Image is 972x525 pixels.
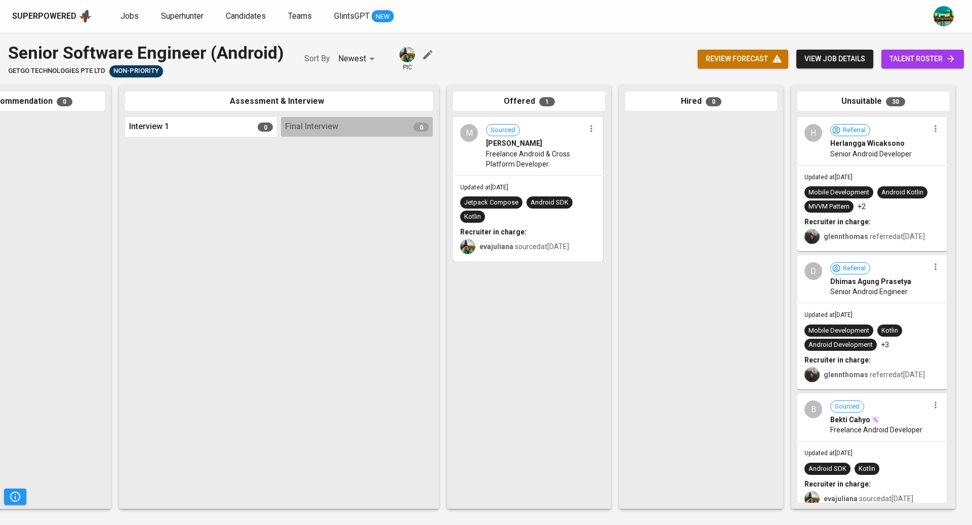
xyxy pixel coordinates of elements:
div: Android SDK [808,464,846,474]
span: Senior Android Developer [830,149,912,159]
span: Jobs [120,11,139,21]
span: 30 [886,97,905,106]
img: eva@glints.com [460,239,475,254]
span: Sourced [831,402,864,412]
div: Android SDK [531,198,569,208]
div: Hired [625,92,777,111]
div: Mobile Development [808,188,869,197]
button: Pipeline Triggers [4,489,26,505]
a: talent roster [881,50,964,68]
span: Updated at [DATE] [804,311,853,318]
span: referred at [DATE] [824,371,925,379]
b: Recruiter in charge: [804,218,871,226]
div: Senior Software Engineer (Android) [8,41,284,65]
span: Teams [288,11,312,21]
div: H [804,124,822,142]
span: Non-Priority [109,66,163,76]
a: Teams [288,10,314,23]
span: Senior Android Engineer [830,287,908,297]
div: Mobile Development [808,326,869,336]
div: Sourcing Difficulties [109,65,163,77]
span: Referral [839,126,870,135]
span: Bekti Cahyo [830,415,870,425]
span: 0 [706,97,721,106]
img: glenn@glints.com [804,229,820,244]
span: NEW [372,12,394,22]
span: Candidates [226,11,266,21]
span: Final Interview [285,121,338,133]
span: Dhimas Agung Prasetya [830,276,911,287]
div: MVVM Pattern [808,202,849,212]
a: Jobs [120,10,141,23]
p: Newest [338,53,366,65]
div: Android Kotlin [881,188,923,197]
img: app logo [78,9,92,24]
span: Updated at [DATE] [804,174,853,181]
img: eva@glints.com [804,491,820,506]
b: Recruiter in charge: [460,228,526,236]
span: Sourced [487,126,519,135]
div: Android Development [808,340,873,350]
b: evajuliana [479,243,513,251]
img: glenn@glints.com [804,367,820,382]
span: view job details [804,53,865,65]
div: Kotlin [859,464,875,474]
span: Updated at [DATE] [460,184,508,191]
span: sourced at [DATE] [824,495,913,503]
span: 0 [57,97,72,106]
p: +3 [881,340,889,350]
div: DReferralDhimas Agung PrasetyaSenior Android EngineerUpdated at[DATE]Mobile DevelopmentKotlinAndr... [797,255,947,389]
span: GetGo Technologies Pte Ltd [8,66,105,76]
div: Kotlin [464,212,481,222]
span: Interview 1 [129,121,169,133]
b: Recruiter in charge: [804,480,871,488]
div: Superpowered [12,11,76,22]
span: Updated at [DATE] [804,450,853,457]
a: Superpoweredapp logo [12,9,92,24]
b: evajuliana [824,495,858,503]
div: pic [398,46,416,72]
span: Superhunter [161,11,204,21]
span: 1 [539,97,555,106]
div: Offered [453,92,605,111]
div: M [460,124,478,142]
div: B [804,400,822,418]
span: Freelance Android Developer [830,425,922,435]
b: Recruiter in charge: [804,356,871,364]
span: GlintsGPT [334,11,370,21]
div: D [804,262,822,280]
span: [PERSON_NAME] [486,138,542,148]
div: BSourcedBekti CahyoFreelance Android DeveloperUpdated at[DATE]Android SDKKotlinRecruiter in charg... [797,393,947,513]
p: Sort By [304,53,330,65]
div: Assessment & Interview [125,92,433,111]
span: 0 [414,123,429,132]
a: Superhunter [161,10,206,23]
img: eva@glints.com [399,47,415,62]
span: referred at [DATE] [824,232,925,240]
span: 0 [258,123,273,132]
img: magic_wand.svg [871,416,879,424]
div: Kotlin [881,326,898,336]
b: glennthomas [824,232,868,240]
a: Candidates [226,10,268,23]
a: GlintsGPT NEW [334,10,394,23]
b: glennthomas [824,371,868,379]
p: +2 [858,201,866,212]
span: Herlangga Wicaksono [830,138,905,148]
div: Newest [338,50,378,68]
span: review forecast [706,53,780,65]
span: Freelance Android & Cross Platform Developer [486,149,585,169]
div: Jetpack Compose [464,198,518,208]
span: sourced at [DATE] [479,243,569,251]
button: review forecast [698,50,788,68]
span: talent roster [889,53,956,65]
img: a5d44b89-0c59-4c54-99d0-a63b29d42bd3.jpg [934,6,954,26]
div: HReferralHerlangga WicaksonoSenior Android DeveloperUpdated at[DATE]Mobile DevelopmentAndroid Kot... [797,117,947,251]
div: MSourced[PERSON_NAME]Freelance Android & Cross Platform DeveloperUpdated at[DATE]Jetpack ComposeA... [453,117,603,261]
button: view job details [796,50,873,68]
span: Referral [839,264,870,273]
div: Unsuitable [797,92,949,111]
